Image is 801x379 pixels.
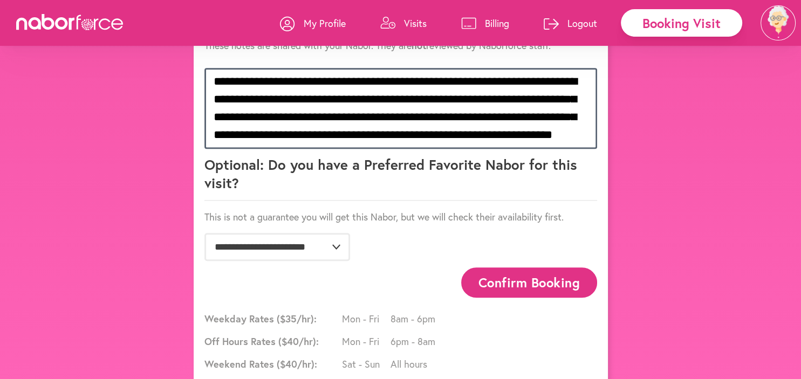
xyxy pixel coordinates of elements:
[391,357,439,370] span: All hours
[567,17,597,30] p: Logout
[461,267,597,297] button: Confirm Booking
[277,312,317,325] span: ($ 35 /hr):
[461,7,509,39] a: Billing
[304,17,346,30] p: My Profile
[204,155,597,201] p: Optional: Do you have a Preferred Favorite Nabor for this visit?
[277,357,317,370] span: ($ 40 /hr):
[485,17,509,30] p: Billing
[761,5,796,40] img: efc20bcf08b0dac87679abea64c1faab.png
[391,312,439,325] span: 8am - 6pm
[391,335,439,348] span: 6pm - 8am
[544,7,597,39] a: Logout
[342,312,391,325] span: Mon - Fri
[204,357,339,370] span: Weekend Rates
[342,357,391,370] span: Sat - Sun
[204,335,339,348] span: Off Hours Rates
[621,9,742,37] div: Booking Visit
[204,210,597,223] p: This is not a guarantee you will get this Nabor, but we will check their availability first.
[404,17,427,30] p: Visits
[342,335,391,348] span: Mon - Fri
[380,7,427,39] a: Visits
[278,335,319,348] span: ($ 40 /hr):
[280,7,346,39] a: My Profile
[204,312,339,325] span: Weekday Rates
